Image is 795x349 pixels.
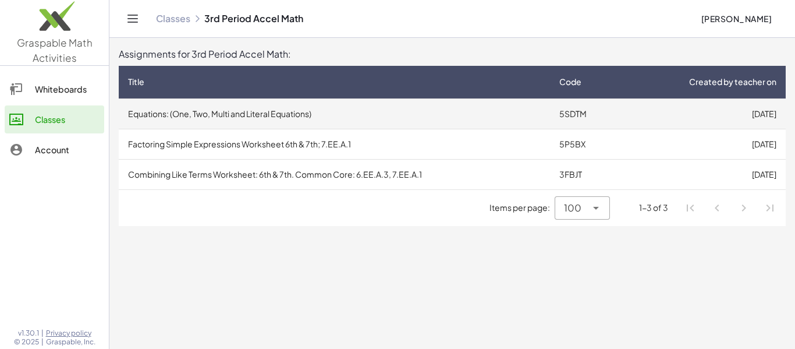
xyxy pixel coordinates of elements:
[639,202,668,214] div: 1-3 of 3
[489,202,555,214] span: Items per page:
[550,159,623,189] td: 3FBJT
[119,47,786,61] div: Assignments for 3rd Period Accel Math:
[119,159,550,189] td: Combining Like Terms Worksheet: 6th & 7th. Common Core: 6.EE.A.3, 7.EE.A.1
[18,329,39,338] span: v1.30.1
[123,9,142,28] button: Toggle navigation
[5,105,104,133] a: Classes
[550,129,623,159] td: 5P5BX
[689,76,776,88] span: Created by teacher on
[17,36,93,64] span: Graspable Math Activities
[623,129,786,159] td: [DATE]
[550,98,623,129] td: 5SDTM
[5,136,104,164] a: Account
[677,195,783,221] nav: Pagination Navigation
[35,82,100,96] div: Whiteboards
[35,112,100,126] div: Classes
[119,129,550,159] td: Factoring Simple Expressions Worksheet 6th & 7th; 7.EE.A.1
[559,76,581,88] span: Code
[701,13,772,24] span: [PERSON_NAME]
[623,159,786,189] td: [DATE]
[564,201,581,215] span: 100
[5,75,104,103] a: Whiteboards
[46,329,95,338] a: Privacy policy
[14,337,39,347] span: © 2025
[41,329,44,338] span: |
[156,13,190,24] a: Classes
[46,337,95,347] span: Graspable, Inc.
[41,337,44,347] span: |
[128,76,144,88] span: Title
[691,8,781,29] button: [PERSON_NAME]
[35,143,100,157] div: Account
[119,98,550,129] td: Equations: (One, Two, Multi and Literal Equations)
[623,98,786,129] td: [DATE]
